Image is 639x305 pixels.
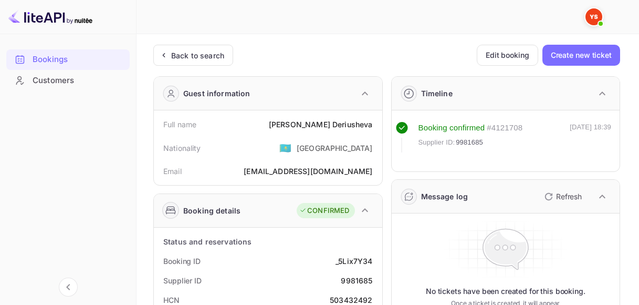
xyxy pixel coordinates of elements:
[183,205,240,216] div: Booking details
[299,206,349,216] div: CONFIRMED
[421,88,453,99] div: Timeline
[538,188,586,205] button: Refresh
[59,278,78,297] button: Collapse navigation
[171,50,224,61] div: Back to search
[163,236,252,247] div: Status and reservations
[336,256,372,267] div: _5Lix7Y34
[477,45,538,66] button: Edit booking
[269,119,373,130] div: [PERSON_NAME] Deriusheva
[421,191,468,202] div: Message log
[585,8,602,25] img: Yandex Support
[418,137,455,148] span: Supplier ID:
[244,166,372,177] div: [EMAIL_ADDRESS][DOMAIN_NAME]
[163,256,201,267] div: Booking ID
[183,88,250,99] div: Guest information
[279,138,291,157] span: United States
[6,49,130,70] div: Bookings
[163,119,196,130] div: Full name
[163,275,202,286] div: Supplier ID
[163,166,182,177] div: Email
[6,70,130,90] a: Customers
[163,143,201,154] div: Nationality
[570,122,611,152] div: [DATE] 18:39
[6,70,130,91] div: Customers
[542,45,620,66] button: Create new ticket
[6,49,130,69] a: Bookings
[297,143,373,154] div: [GEOGRAPHIC_DATA]
[33,75,124,87] div: Customers
[487,122,522,134] div: # 4121708
[33,54,124,66] div: Bookings
[556,191,582,202] p: Refresh
[418,122,485,134] div: Booking confirmed
[341,275,372,286] div: 9981685
[456,137,483,148] span: 9981685
[8,8,92,25] img: LiteAPI logo
[426,286,585,297] p: No tickets have been created for this booking.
